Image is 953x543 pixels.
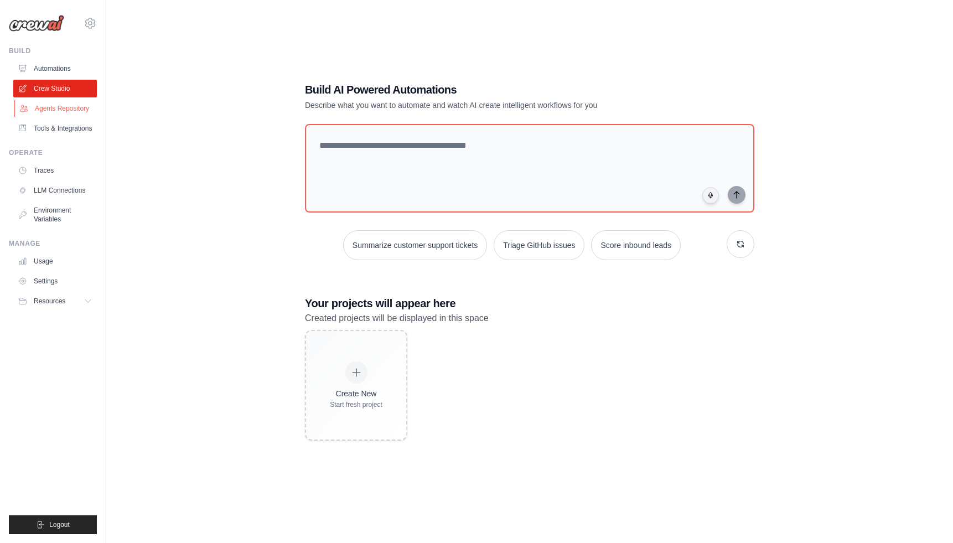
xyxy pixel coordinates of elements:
[13,252,97,270] a: Usage
[494,230,584,260] button: Triage GitHub issues
[9,148,97,157] div: Operate
[727,230,754,258] button: Get new suggestions
[13,272,97,290] a: Settings
[13,60,97,77] a: Automations
[305,311,754,325] p: Created projects will be displayed in this space
[13,201,97,228] a: Environment Variables
[702,187,719,204] button: Click to speak your automation idea
[343,230,487,260] button: Summarize customer support tickets
[14,100,98,117] a: Agents Repository
[9,515,97,534] button: Logout
[9,46,97,55] div: Build
[305,296,754,311] h3: Your projects will appear here
[13,182,97,199] a: LLM Connections
[330,388,382,399] div: Create New
[9,239,97,248] div: Manage
[591,230,681,260] button: Score inbound leads
[13,292,97,310] button: Resources
[13,120,97,137] a: Tools & Integrations
[330,400,382,409] div: Start fresh project
[49,520,70,529] span: Logout
[34,297,65,306] span: Resources
[305,100,677,111] p: Describe what you want to automate and watch AI create intelligent workflows for you
[9,15,64,32] img: Logo
[13,80,97,97] a: Crew Studio
[13,162,97,179] a: Traces
[305,82,677,97] h1: Build AI Powered Automations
